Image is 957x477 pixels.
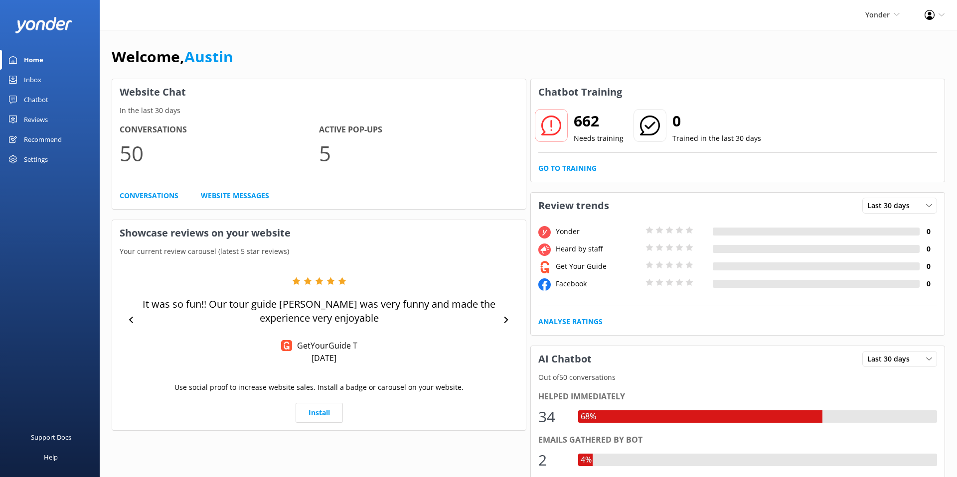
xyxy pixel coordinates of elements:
h4: Active Pop-ups [319,123,518,136]
a: Go to Training [538,163,597,174]
a: Conversations [120,190,178,201]
span: Yonder [865,10,890,19]
h4: Conversations [120,123,319,136]
p: [DATE] [312,353,336,363]
h3: AI Chatbot [531,346,599,372]
a: Austin [184,46,233,67]
h3: Website Chat [112,79,526,105]
div: Recommend [24,129,62,149]
h4: 0 [920,278,937,289]
img: Get Your Guide Reviews [281,340,292,351]
div: 34 [538,405,568,429]
h3: Showcase reviews on your website [112,220,526,246]
p: Needs training [574,133,624,144]
div: Heard by staff [553,243,643,254]
img: yonder-white-logo.png [15,17,72,33]
h4: 0 [920,226,937,237]
p: Trained in the last 30 days [672,133,761,144]
div: 68% [578,410,599,423]
p: 50 [120,136,319,170]
h2: 662 [574,109,624,133]
h4: 0 [920,261,937,272]
div: Get Your Guide [553,261,643,272]
div: Emails gathered by bot [538,434,937,447]
div: Support Docs [31,427,71,447]
div: 4% [578,454,594,467]
div: 2 [538,448,568,472]
span: Last 30 days [867,354,916,364]
a: Analyse Ratings [538,316,603,327]
h3: Chatbot Training [531,79,630,105]
div: Home [24,50,43,70]
div: Inbox [24,70,41,90]
p: It was so fun!! Our tour guide [PERSON_NAME] was very funny and made the experience very enjoyable [140,297,498,325]
p: Use social proof to increase website sales. Install a badge or carousel on your website. [174,382,464,393]
h4: 0 [920,243,937,254]
h2: 0 [672,109,761,133]
div: Facebook [553,278,643,289]
div: Reviews [24,110,48,129]
p: In the last 30 days [112,105,526,116]
h1: Welcome, [112,45,233,69]
p: Your current review carousel (latest 5 star reviews) [112,246,526,257]
h3: Review trends [531,193,617,219]
a: Website Messages [201,190,269,201]
div: Settings [24,149,48,169]
div: Chatbot [24,90,48,110]
a: Install [296,403,343,423]
p: Out of 50 conversations [531,372,945,383]
div: Yonder [553,226,643,237]
div: Helped immediately [538,390,937,403]
div: Help [44,447,58,467]
p: 5 [319,136,518,170]
p: GetYourGuide T [292,340,357,351]
span: Last 30 days [867,200,916,211]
